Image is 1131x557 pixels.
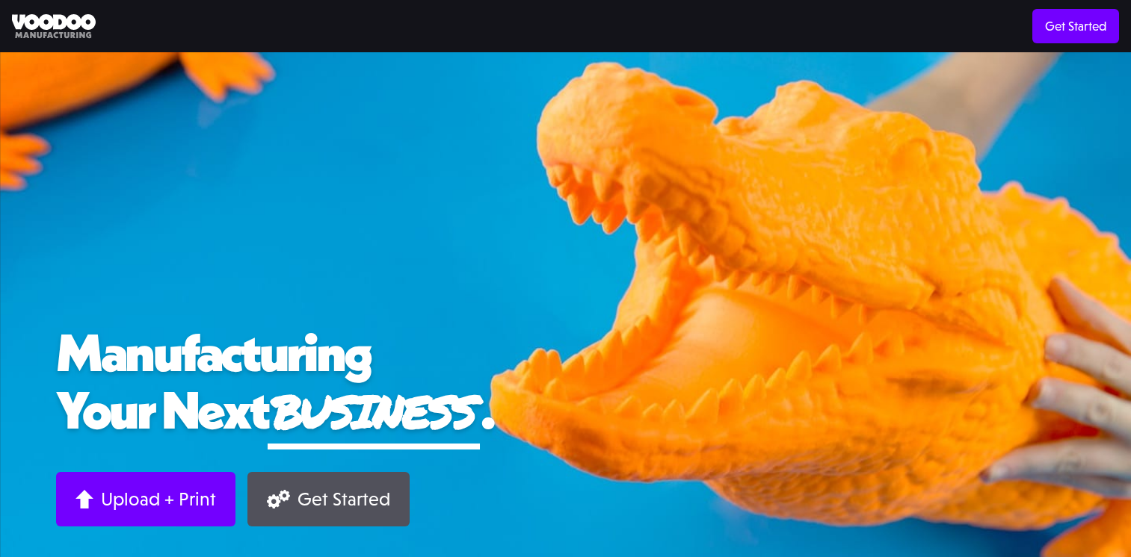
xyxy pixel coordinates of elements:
[56,472,235,526] a: Upload + Print
[1032,9,1119,43] a: Get Started
[268,378,480,443] span: business
[298,488,390,511] div: Get Started
[12,14,96,39] img: Voodoo Manufacturing logo
[101,488,216,511] div: Upload + Print
[56,323,1075,449] h1: Manufacturing Your Next .
[267,490,290,508] img: Gears
[247,472,410,526] a: Get Started
[75,490,93,508] img: Arrow up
